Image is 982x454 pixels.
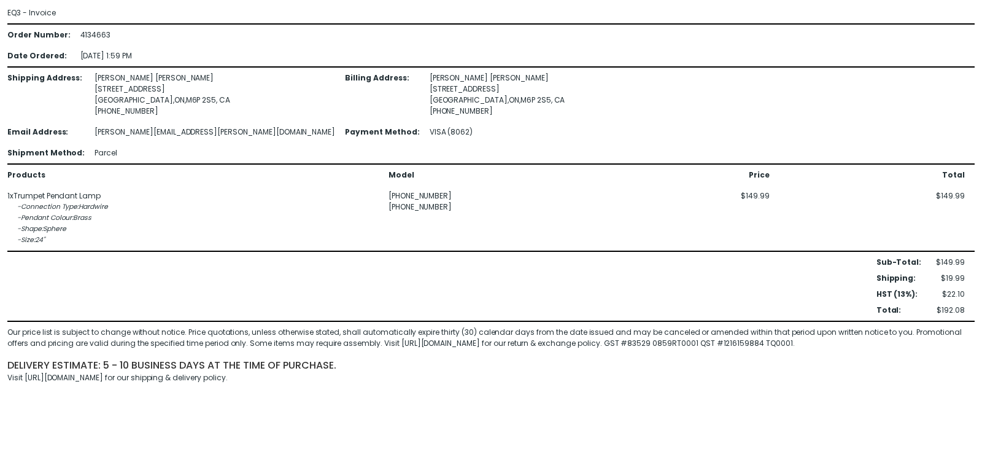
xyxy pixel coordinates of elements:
[430,72,565,117] div: [PERSON_NAME] [PERSON_NAME] [STREET_ADDRESS] [GEOGRAPHIC_DATA] , ON , M6P 2S5 , CA
[7,327,975,349] div: Our price list is subject to change without notice. Price quotations, unless otherwise stated, sh...
[7,147,85,159] div: Shipment Method :
[741,190,770,246] div: $149.99
[80,50,132,61] div: [DATE] 1:59 PM
[430,106,565,117] div: [PHONE_NUMBER]
[430,127,565,138] div: VISA (8062)
[876,273,922,284] div: Shipping :
[17,202,379,213] div: - Connection Type : Hardwire
[95,106,335,117] div: [PHONE_NUMBER]
[7,127,85,138] div: Email Address :
[7,170,379,181] div: Products
[345,72,419,117] div: Billing Address :
[936,289,965,300] div: $22.10
[936,190,965,246] div: $149.99
[389,190,574,202] div: [PHONE_NUMBER]
[936,273,965,284] div: $19.99
[95,127,335,138] div: [PERSON_NAME][EMAIL_ADDRESS][PERSON_NAME][DOMAIN_NAME]
[17,224,379,235] div: - Shape : Sphere
[7,29,71,41] div: Order Number :
[936,257,965,268] div: $149.99
[936,305,965,316] div: $192.08
[749,170,770,181] div: Price
[942,170,965,181] div: Total
[389,170,574,181] div: Model
[876,305,922,316] div: Total :
[876,257,922,268] div: Sub-Total :
[7,50,71,61] div: Date Ordered :
[17,235,379,246] div: - Size : 24"
[7,372,975,383] div: Visit [URL][DOMAIN_NAME] for our shipping & delivery policy.
[17,213,379,224] div: - Pendant Colour : Brass
[95,147,335,159] div: Parcel
[389,202,574,213] div: [PHONE_NUMBER]
[80,29,132,41] div: 4134663
[345,127,419,138] div: Payment Method :
[7,7,975,383] div: EQ3 - Invoice
[7,72,85,117] div: Shipping Address :
[95,72,335,117] div: [PERSON_NAME] [PERSON_NAME] [STREET_ADDRESS] [GEOGRAPHIC_DATA] , ON , M6P 2S5 , CA
[7,190,379,202] div: 1 x Trumpet Pendant Lamp
[7,358,336,372] span: delivery estimate: 5 - 10 business days at the time of purchase.
[876,289,922,300] div: HST (13%) :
